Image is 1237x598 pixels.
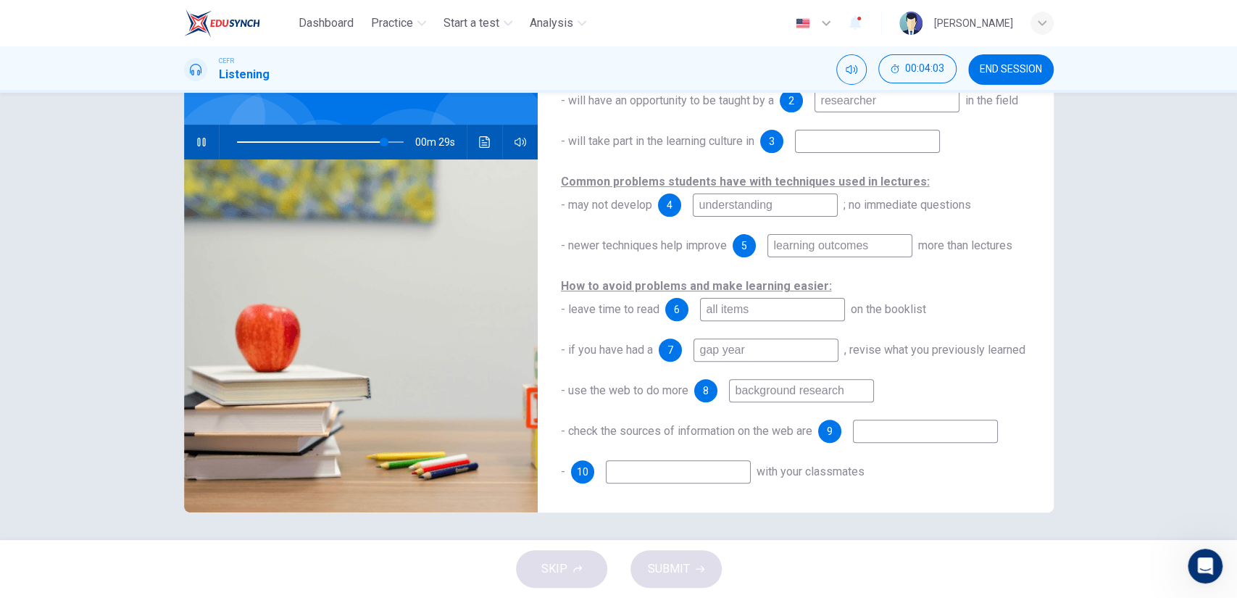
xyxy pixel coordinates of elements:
div: hi if i do patching, and the results from my previous test is higher, will it take the results fr... [52,14,278,102]
span: with your classmates [757,465,865,478]
span: Practice [371,14,413,32]
span: END SESSION [980,64,1042,75]
h1: Listening [219,66,270,83]
span: - [561,465,565,478]
div: hi if i do patching, and the results from my previous test is higher, will it take the results fr... [64,22,267,94]
span: more than lectures [918,238,1012,252]
div: NOOR says… [12,14,278,114]
span: 00:04:03 [905,63,944,75]
span: 3 [769,136,775,146]
div: Was that helpful? [12,296,123,328]
span: ; no immediate questions [844,198,971,212]
span: - leave time to read [561,279,832,316]
button: 00:04:03 [878,54,957,83]
img: Economics Class [184,159,538,512]
button: Gif picker [46,475,57,486]
button: Practice [365,10,432,36]
span: Dashboard [299,14,354,32]
div: Close [254,6,280,32]
img: EduSynch logo [184,9,260,38]
span: 6 [674,304,680,315]
button: Upload attachment [69,475,80,486]
h1: Fin [70,14,88,25]
a: [EMAIL_ADDRESS][DOMAIN_NAME] [51,258,229,270]
div: Yes, if you take multiple tests, we will take the highest scores from each section to compile you... [23,122,267,194]
img: Profile picture [899,12,922,35]
span: 00m 29s [415,125,467,159]
span: in the field [965,94,1018,107]
div: Fin says… [12,296,278,329]
button: Send a message… [249,469,272,492]
button: Home [227,6,254,33]
div: Hide [878,54,957,85]
span: - if you have had a [561,343,653,357]
u: How to avoid problems and make learning easier: [561,279,832,293]
span: - will take part in the learning culture in [561,134,754,148]
span: CEFR [219,56,234,66]
span: 8 [703,386,709,396]
button: Dashboard [293,10,359,36]
a: EduSynch logo [184,9,293,38]
span: 4 [667,200,672,210]
span: - check the sources of information on the web are [561,424,812,438]
iframe: Intercom live chat [1188,549,1223,584]
div: Fin says… [12,114,278,296]
span: Analysis [530,14,573,32]
button: go back [9,6,37,33]
div: New messages divider [12,341,278,341]
span: 10 [577,467,588,477]
button: Click to see the audio transcription [473,125,496,159]
span: 7 [667,345,673,355]
span: - newer techniques help improve [561,238,727,252]
span: , revise what you previously learned [844,343,1025,357]
button: END SESSION [968,54,1054,85]
span: - use the web to do more [561,383,688,397]
button: Start a test [438,10,518,36]
span: - will have an opportunity to be taught by a [561,94,774,107]
img: en [794,18,812,29]
span: 9 [827,426,833,436]
span: on the booklist [851,302,926,316]
textarea: Message… [12,444,278,469]
div: If you need any more help understanding how test scores are combined or have other questions, I’m... [23,362,226,447]
button: Emoji picker [22,475,34,486]
div: Yes, if you take multiple tests, we will take the highest scores from each section to compile you... [12,114,278,295]
span: - may not develop [561,175,930,212]
div: If you need any more help understanding how test scores are combined or have other questions, I’m... [12,353,238,456]
div: [PERSON_NAME] [934,14,1013,32]
img: Profile image for Fin [41,8,64,31]
span: 5 [741,241,747,251]
div: Fin says… [12,353,278,488]
u: Common problems students have with techniques used in lectures: [561,175,930,188]
div: Was that helpful? [23,304,112,319]
span: 2 [788,96,794,106]
div: However, for CEFR Level Test users from [GEOGRAPHIC_DATA], combining high scores from previous te... [23,201,267,286]
div: Mute [836,54,867,85]
button: Analysis [524,10,592,36]
span: Start a test [443,14,499,32]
